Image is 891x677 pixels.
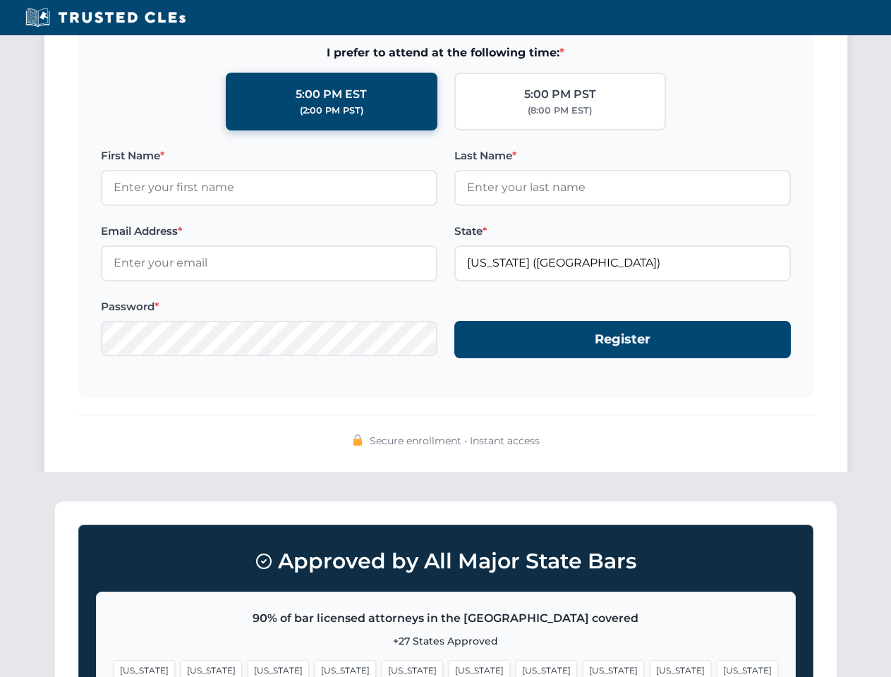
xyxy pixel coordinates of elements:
[454,223,791,240] label: State
[528,104,592,118] div: (8:00 PM EST)
[101,298,437,315] label: Password
[101,223,437,240] label: Email Address
[352,434,363,446] img: 🔒
[101,147,437,164] label: First Name
[101,170,437,205] input: Enter your first name
[21,7,190,28] img: Trusted CLEs
[114,609,778,628] p: 90% of bar licensed attorneys in the [GEOGRAPHIC_DATA] covered
[454,245,791,281] input: Florida (FL)
[454,170,791,205] input: Enter your last name
[454,321,791,358] button: Register
[454,147,791,164] label: Last Name
[101,245,437,281] input: Enter your email
[114,633,778,649] p: +27 States Approved
[96,542,796,580] h3: Approved by All Major State Bars
[370,433,540,449] span: Secure enrollment • Instant access
[296,85,367,104] div: 5:00 PM EST
[300,104,363,118] div: (2:00 PM PST)
[524,85,596,104] div: 5:00 PM PST
[101,44,791,62] span: I prefer to attend at the following time:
